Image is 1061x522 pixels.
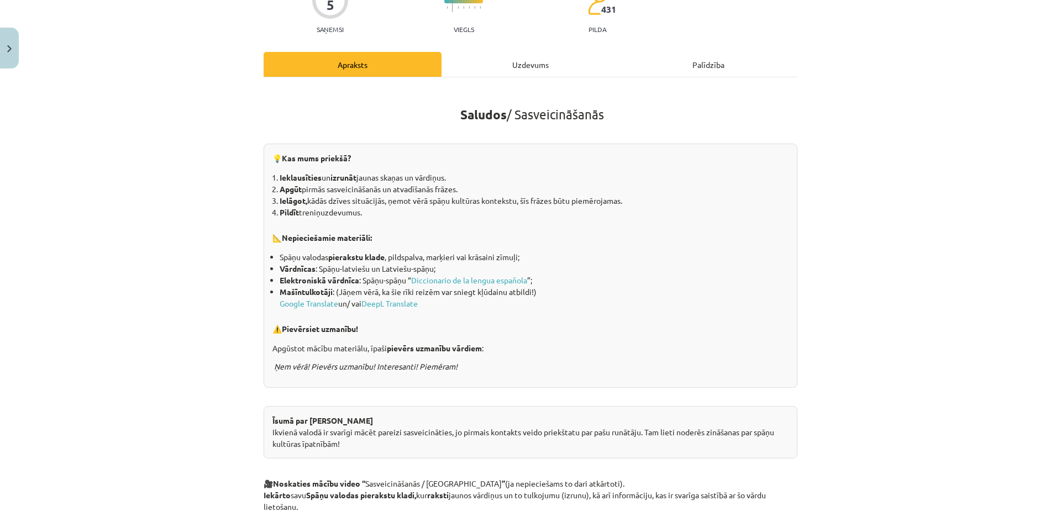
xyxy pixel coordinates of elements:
[463,6,464,9] img: icon-short-line-57e1e144782c952c97e751825c79c345078a6d821885a25fce030b3d8c18986b.svg
[280,263,789,275] li: : Spāņu-latviešu un Latviešu-spāņu;
[282,153,351,163] b: Kas mums priekšā?
[306,490,359,500] strong: Spāņu valodas
[460,107,507,123] strong: Saludos
[273,478,311,488] strong: Noskaties
[272,342,789,354] p: Apgūstot mācību materiālu, īpaši :
[280,298,338,308] a: Google Translate
[480,6,481,9] img: icon-short-line-57e1e144782c952c97e751825c79c345078a6d821885a25fce030b3d8c18986b.svg
[312,478,360,488] strong: mācību video
[264,406,797,458] div: Ikvienā valodā ir svarīgi mācēt pareizi sasveicināties, jo pirmais kontakts veido priekštatu par ...
[330,172,356,182] strong: izrunāt
[264,87,797,122] h1: / Sasveicināšanās
[272,224,789,245] p: 📐
[272,315,789,336] p: ⚠️
[469,6,470,9] img: icon-short-line-57e1e144782c952c97e751825c79c345078a6d821885a25fce030b3d8c18986b.svg
[280,275,359,285] strong: Elektroniskā vārdnīca
[601,4,616,14] span: 431
[458,6,459,9] img: icon-short-line-57e1e144782c952c97e751825c79c345078a6d821885a25fce030b3d8c18986b.svg
[454,25,474,33] p: Viegls
[280,184,302,194] strong: Apgūt
[274,361,458,371] em: Ņem vērā! Pievērs uzmanību! Interesanti! Piemēram!
[272,152,789,165] p: 💡
[280,286,789,309] li: : (Jāņem vērā, ka šie rīki reizēm var sniegt kļūdainu atbildi!) un/ vai
[312,25,348,33] p: Saņemsi
[282,233,372,242] strong: Nepieciešamie materiāli:
[387,343,482,353] strong: pievērs uzmanību vārdiem
[264,458,797,513] p: 🎥 Sasveicināšanās / [GEOGRAPHIC_DATA] (ja nepieciešams to dari atkārtoti). savu kur jaunos vārdiņ...
[280,275,789,286] li: : Spāņu-spāņu “ ”;
[280,263,316,273] strong: Vārdnīcas
[589,25,606,33] p: pilda
[280,196,307,205] strong: Ielāgot,
[282,324,358,334] strong: Pievērsiet uzmanību!
[280,207,789,218] li: treniņuzdevumus.
[280,183,789,195] li: pirmās sasveicināšanās un atvadīšanās frāzes.
[411,275,527,285] a: Diccionario de la lengua española
[264,490,291,500] strong: Iekārto
[474,6,475,9] img: icon-short-line-57e1e144782c952c97e751825c79c345078a6d821885a25fce030b3d8c18986b.svg
[360,490,416,500] strong: pierakstu kladi,
[272,415,373,425] strong: Īsumā par [PERSON_NAME]
[619,52,797,77] div: Palīdzība
[280,207,299,217] strong: Pildīt
[280,172,322,182] strong: Ieklausīties
[280,172,789,183] li: un jaunas skaņas un vārdiņus.
[361,298,418,308] a: DeepL Translate
[280,251,789,263] li: Spāņu valodas , pildspalva, marķieri vai krāsaini zīmuļi;
[328,252,385,262] strong: pierakstu klade
[442,52,619,77] div: Uzdevums
[502,478,505,488] strong: ”
[7,45,12,52] img: icon-close-lesson-0947bae3869378f0d4975bcd49f059093ad1ed9edebbc8119c70593378902aed.svg
[447,6,448,9] img: icon-short-line-57e1e144782c952c97e751825c79c345078a6d821885a25fce030b3d8c18986b.svg
[362,478,365,488] strong: “
[280,287,333,297] strong: Mašīntulkotāji
[264,52,442,77] div: Apraksts
[280,195,789,207] li: kādās dzīves situācijās, ņemot vērā spāņu kultūras kontekstu, šīs frāzes būtu piemērojamas.
[427,490,449,500] strong: raksti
